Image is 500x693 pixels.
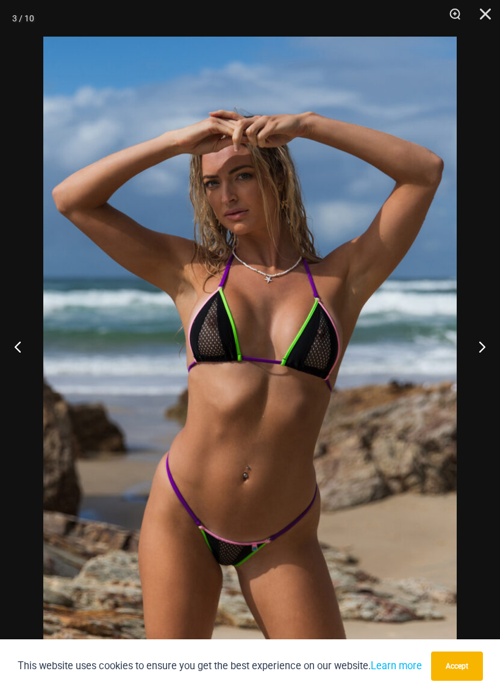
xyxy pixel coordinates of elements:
div: 3 / 10 [12,9,34,27]
button: Accept [431,652,483,681]
a: Learn more [371,660,422,672]
img: Reckless Neon Crush Black Neon 306 Tri Top 466 Thong 01 [43,37,457,656]
p: This website uses cookies to ensure you get the best experience on our website. [18,658,422,674]
button: Next [454,316,500,377]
